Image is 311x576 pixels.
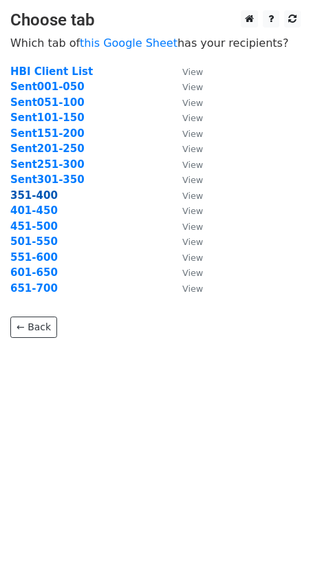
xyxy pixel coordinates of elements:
[10,96,85,109] a: Sent051-100
[182,98,203,108] small: View
[10,142,85,155] a: Sent201-250
[169,282,203,295] a: View
[182,206,203,216] small: View
[182,113,203,123] small: View
[169,158,203,171] a: View
[169,235,203,248] a: View
[169,111,203,124] a: View
[10,81,85,93] a: Sent001-050
[80,36,178,50] a: this Google Sheet
[169,142,203,155] a: View
[182,191,203,201] small: View
[169,127,203,140] a: View
[182,222,203,232] small: View
[182,268,203,278] small: View
[169,173,203,186] a: View
[182,67,203,77] small: View
[10,36,301,50] p: Which tab of has your recipients?
[169,204,203,217] a: View
[182,284,203,294] small: View
[10,220,58,233] a: 451-500
[182,237,203,247] small: View
[169,251,203,264] a: View
[10,204,58,217] a: 401-450
[169,65,203,78] a: View
[10,173,85,186] a: Sent301-350
[10,10,301,30] h3: Choose tab
[169,189,203,202] a: View
[10,111,85,124] a: Sent101-150
[10,266,58,279] a: 601-650
[10,317,57,338] a: ← Back
[10,65,93,78] a: HBI Client List
[10,127,85,140] a: Sent151-200
[182,175,203,185] small: View
[10,235,58,248] a: 501-550
[10,282,58,295] a: 651-700
[10,189,58,202] a: 351-400
[242,510,311,576] iframe: Chat Widget
[169,81,203,93] a: View
[10,158,85,171] a: Sent251-300
[169,266,203,279] a: View
[10,251,58,264] a: 551-600
[182,82,203,92] small: View
[169,220,203,233] a: View
[169,96,203,109] a: View
[182,144,203,154] small: View
[182,253,203,263] small: View
[182,160,203,170] small: View
[182,129,203,139] small: View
